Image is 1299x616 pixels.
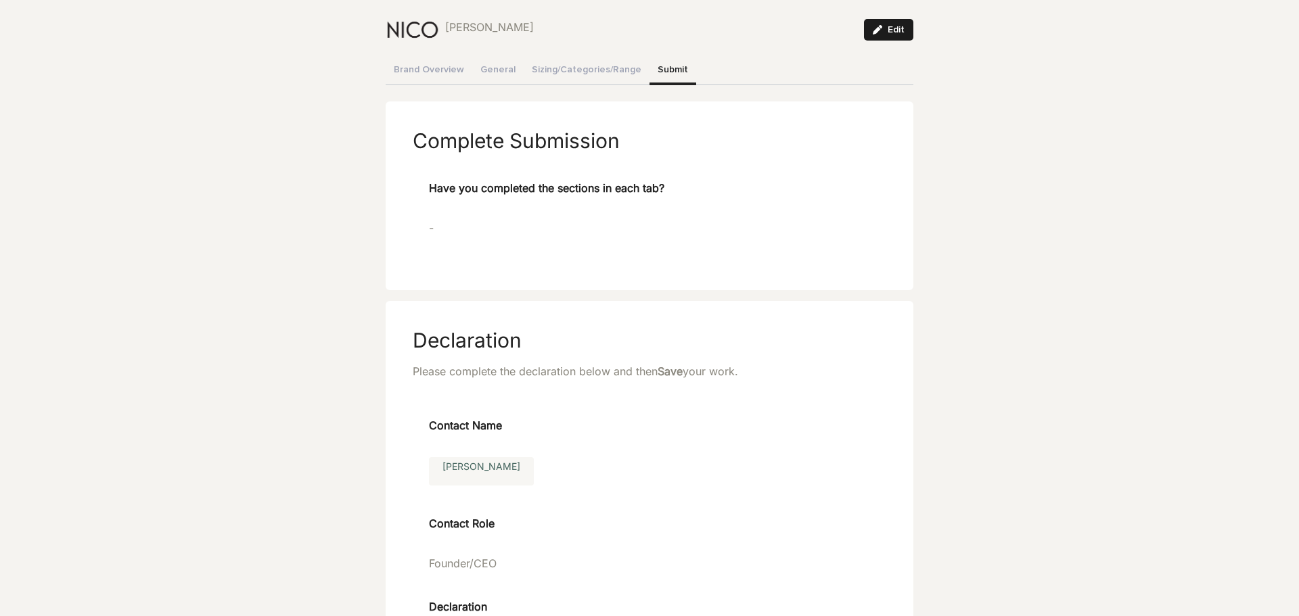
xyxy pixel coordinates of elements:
h2: Declaration [413,328,522,352]
button: Sizing/Categories/Range [524,57,649,85]
p: - [429,220,870,236]
a: [PERSON_NAME] [442,460,520,473]
p: Founder/CEO [429,555,870,571]
button: General [472,57,524,85]
p: Please complete the declaration below and then your work. [413,363,881,379]
button: Submit [649,57,696,85]
button: Brand Overview [386,57,472,85]
p: [PERSON_NAME] [445,19,853,35]
strong: Save [658,364,683,378]
button: Edit [864,19,913,41]
span: Contact Name [429,417,502,452]
h2: Complete Submission [413,128,620,153]
span: Edit [888,25,905,34]
span: Contact Role [429,515,495,550]
span: Have you completed the sections in each tab? [429,180,664,214]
